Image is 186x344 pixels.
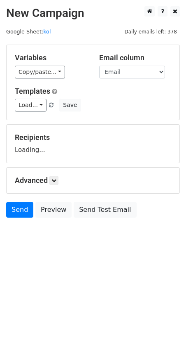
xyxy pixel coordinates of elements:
a: Daily emails left: 378 [121,28,180,35]
h5: Variables [15,53,87,62]
a: kol [43,28,51,35]
small: Google Sheet: [6,28,51,35]
h5: Recipients [15,133,171,142]
a: Send Test Email [74,202,136,218]
a: Load... [15,99,46,112]
div: Loading... [15,133,171,154]
span: Daily emails left: 378 [121,27,180,36]
a: Templates [15,87,50,95]
h2: New Campaign [6,6,180,20]
h5: Email column [99,53,171,62]
a: Preview [35,202,72,218]
a: Copy/paste... [15,66,65,78]
button: Save [59,99,81,112]
h5: Advanced [15,176,171,185]
a: Send [6,202,33,218]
